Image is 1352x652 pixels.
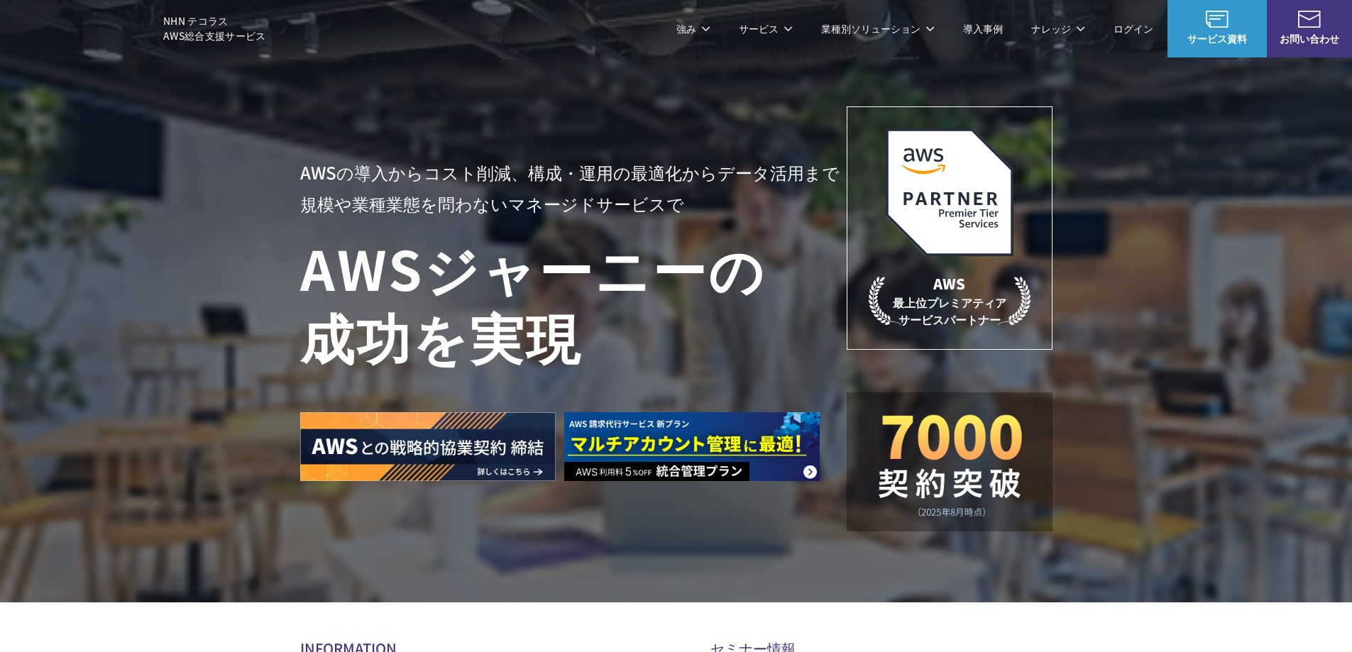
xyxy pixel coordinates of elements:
p: 強み [676,21,710,36]
img: AWS請求代行サービス 統合管理プラン [564,412,820,481]
img: お問い合わせ [1298,11,1321,28]
a: AWS総合支援サービス C-Chorus NHN テコラスAWS総合支援サービス [21,11,266,45]
a: 導入事例 [963,21,1003,36]
img: AWSとの戦略的協業契約 締結 [300,412,556,481]
img: AWS総合支援サービス C-Chorus サービス資料 [1206,11,1229,28]
span: サービス資料 [1167,31,1267,46]
p: サービス [739,21,793,36]
p: 業種別ソリューション [821,21,935,36]
span: お問い合わせ [1267,31,1352,46]
p: AWSの導入からコスト削減、 構成・運用の最適化からデータ活用まで 規模や業種業態を問わない マネージドサービスで [300,157,847,219]
img: AWSプレミアティアサービスパートナー [886,128,1013,256]
p: ナレッジ [1031,21,1085,36]
img: 契約件数 [875,414,1024,517]
h1: AWS ジャーニーの 成功を実現 [300,233,847,370]
a: ログイン [1114,21,1153,36]
p: 最上位プレミアティア サービスパートナー [869,273,1031,328]
em: AWS [933,273,965,294]
span: NHN テコラス AWS総合支援サービス [163,13,266,43]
